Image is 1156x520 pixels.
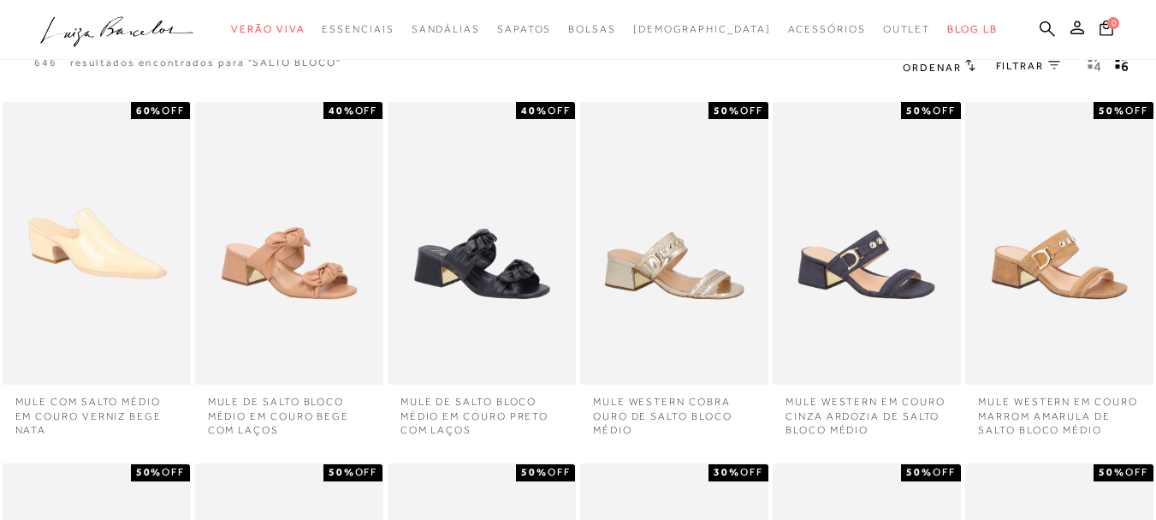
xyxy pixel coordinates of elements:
span: Essenciais [322,23,394,35]
span: OFF [933,105,956,117]
a: MULE WESTERN EM COURO CINZA ARDOZIA DE SALTO BLOCO MÉDIO [773,385,961,438]
span: Outlet [883,23,931,35]
span: [DEMOGRAPHIC_DATA] [633,23,771,35]
strong: 40% [329,105,355,117]
a: categoryNavScreenReaderText [883,14,931,45]
strong: 50% [329,466,355,478]
span: Verão Viva [231,23,305,35]
button: gridText6Desc [1110,56,1134,78]
span: OFF [933,466,956,478]
strong: 50% [1099,466,1125,478]
strong: 50% [521,466,548,478]
strong: 30% [714,466,740,478]
strong: 40% [521,105,548,117]
a: BLOG LB [947,14,997,45]
span: OFF [162,105,185,117]
: resultados encontrados para "SALTO BLOCO" [70,56,341,70]
span: OFF [1125,105,1148,117]
a: noSubCategoriesText [633,14,771,45]
img: MULE WESTERN EM COURO CINZA ARDOZIA DE SALTO BLOCO MÉDIO [774,105,959,382]
a: MULE COM SALTO MÉDIO EM COURO VERNIZ BEGE NATA [3,385,191,438]
strong: 50% [136,466,163,478]
strong: 50% [714,105,740,117]
a: MULE WESTERN COBRA OURO DE SALTO BLOCO MÉDIO [580,385,768,438]
button: Mostrar 4 produtos por linha [1082,56,1106,78]
span: Bolsas [568,23,616,35]
a: MULE DE SALTO BLOCO MÉDIO EM COURO BEGE COM LAÇOS [195,385,383,438]
a: categoryNavScreenReaderText [788,14,866,45]
a: MULE WESTERN EM COURO MARROM AMARULA DE SALTO BLOCO MÉDIO [965,385,1153,438]
span: BLOG LB [947,23,997,35]
span: 0 [1107,17,1119,29]
span: OFF [740,466,763,478]
img: MULE DE SALTO BLOCO MÉDIO EM COURO BEGE COM LAÇOS [197,105,382,382]
p: 646 [34,56,57,70]
span: OFF [740,105,763,117]
img: MULE WESTERN EM COURO MARROM AMARULA DE SALTO BLOCO MÉDIO [967,105,1152,382]
a: MULE DE SALTO BLOCO MÉDIO EM COURO PRETO COM LAÇOS [388,385,576,438]
img: MULE WESTERN COBRA OURO DE SALTO BLOCO MÉDIO [582,105,767,382]
span: Acessórios [788,23,866,35]
button: 0 [1094,19,1118,42]
img: MULE COM SALTO MÉDIO EM COURO VERNIZ BEGE NATA [4,105,189,382]
a: categoryNavScreenReaderText [412,14,480,45]
a: categoryNavScreenReaderText [497,14,551,45]
img: MULE DE SALTO BLOCO MÉDIO EM COURO PRETO COM LAÇOS [389,105,574,382]
span: Ordenar [903,62,961,74]
span: OFF [355,466,378,478]
span: OFF [1125,466,1148,478]
span: FILTRAR [996,59,1044,74]
strong: 50% [906,105,933,117]
span: OFF [548,105,571,117]
strong: 50% [906,466,933,478]
strong: 50% [1099,105,1125,117]
span: Sapatos [497,23,551,35]
span: Sandálias [412,23,480,35]
strong: 60% [136,105,163,117]
span: OFF [548,466,571,478]
a: categoryNavScreenReaderText [231,14,305,45]
a: categoryNavScreenReaderText [568,14,616,45]
a: categoryNavScreenReaderText [322,14,394,45]
span: OFF [162,466,185,478]
span: OFF [355,105,378,117]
